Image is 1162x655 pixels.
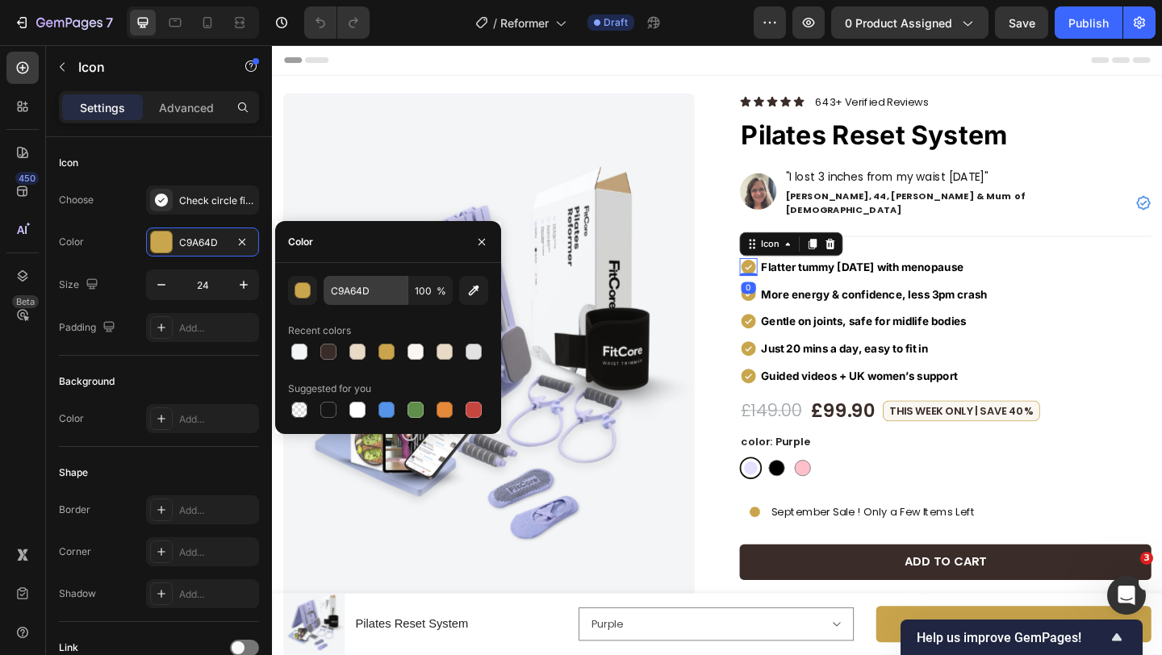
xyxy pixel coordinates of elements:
[6,6,120,39] button: 7
[288,235,313,249] div: Color
[288,382,371,396] div: Suggested for you
[12,295,39,308] div: Beta
[1068,15,1109,31] div: Publish
[78,57,215,77] p: Icon
[159,99,214,116] p: Advanced
[179,321,255,336] div: Add...
[59,374,115,389] div: Background
[59,317,119,339] div: Padding
[59,193,94,207] div: Choose
[179,412,255,427] div: Add...
[500,15,549,31] span: Reformer
[59,544,91,559] div: Corner
[917,628,1126,647] button: Show survey - Help us improve GemPages!
[493,15,497,31] span: /
[59,465,88,480] div: Shape
[15,172,39,185] div: 450
[80,99,125,116] p: Settings
[89,620,215,640] h1: Pilates Reset System
[558,157,935,186] p: [PERSON_NAME], 44, [PERSON_NAME] & Mum of [DEMOGRAPHIC_DATA]
[324,276,408,305] input: Eg: FFFFFF
[508,75,956,121] h2: Pilates Reset System
[584,383,658,413] div: £99.90
[1107,576,1146,615] iframe: Intercom live chat
[508,139,549,179] img: gempages_527756950092383125-dbee0584-cad7-48df-aec9-0bf5a02ff824.png
[179,236,226,250] div: C9A64D
[657,610,956,649] button: Add to cart
[604,15,628,30] span: Draft
[995,6,1048,39] button: Save
[765,621,849,638] div: Add to cart
[59,156,78,170] div: Icon
[59,274,102,296] div: Size
[508,422,587,440] legend: color: Purple
[106,13,113,32] p: 7
[179,503,255,518] div: Add...
[558,132,955,154] p: "I lost 3 inches from my waist [DATE]"
[831,6,989,39] button: 0 product assigned
[179,545,255,560] div: Add...
[59,640,78,655] div: Link
[179,587,255,602] div: Add...
[845,15,952,31] span: 0 product assigned
[508,543,956,582] button: Add to cart
[591,54,713,69] p: 643+ Verified Reviews
[532,264,778,278] strong: More energy & confidence, less 3pm crash
[59,586,96,601] div: Shadow
[288,323,351,338] div: Recent colors
[59,235,84,249] div: Color
[532,353,746,367] strong: Guided videos + UK women’s support
[532,234,752,248] strong: Flatter tummy [DATE] with menopause
[532,323,713,337] strong: Just 20 mins a day, easy to fit in
[508,491,541,524] img: gempages_527756950092383125-8a913539-86a1-4286-a4a9-26cb86022c6c.gif
[272,45,1162,655] iframe: Design area
[1140,552,1153,565] span: 3
[508,384,578,411] div: £149.00
[543,498,765,518] p: September Sale ! Only a Few Items Left
[304,6,370,39] div: Undo/Redo
[437,284,446,298] span: %
[532,293,755,307] strong: Gentle on joints, safe for midlife bodies
[665,387,834,408] pre: This Week Only | Save 40%
[510,257,526,270] div: 0
[59,503,90,517] div: Border
[59,411,84,426] div: Color
[917,630,1107,645] span: Help us improve GemPages!
[688,554,777,571] div: Add to cart
[1055,6,1122,39] button: Publish
[1009,16,1035,30] span: Save
[179,194,255,208] div: Check circle filled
